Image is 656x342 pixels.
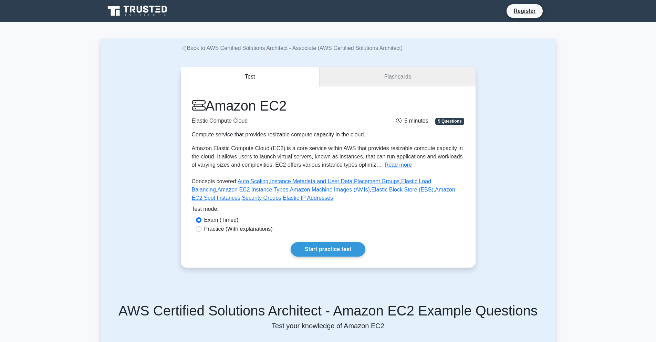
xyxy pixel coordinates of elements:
[435,118,464,125] span: 5 Questions
[204,225,273,233] label: Practice (With explanations)
[192,117,371,125] p: Elastic Compute Cloud
[270,178,352,184] a: Instance Metadata and User Data
[192,131,371,139] div: Compute service that provides resizable compute capacity in the cloud.
[109,302,547,319] h5: AWS Certified Solutions Architect - Amazon EC2 Example Questions
[385,161,412,169] button: Read more
[238,178,269,184] a: Auto Scaling
[509,7,540,15] a: Register
[181,45,403,51] a: Back to AWS Certified Solutions Architect - Associate (AWS Certified Solutions Architect)
[192,145,463,168] span: Amazon Elastic Compute Cloud (EC2) is a core service within AWS that provides resizable compute c...
[396,118,428,124] span: 5 minutes
[204,216,239,224] label: Exam (Timed)
[354,178,400,184] a: Placement Groups
[192,97,371,114] h1: Amazon EC2
[109,322,547,330] p: Test your knowledge of Amazon EC2
[181,67,320,87] button: Test
[192,177,465,205] p: Concepts covered: , , , , , , , , ,
[283,195,333,201] a: Elastic IP Addresses
[290,187,370,193] a: Amazon Machine Images (AMIs)
[291,242,365,257] a: Start practice test
[242,195,281,201] a: Security Groups
[217,187,288,193] a: Amazon EC2 Instance Types
[371,187,434,193] a: Elastic Block Store (EBS)
[320,67,475,87] a: Flashcards
[192,205,465,216] div: Test mode:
